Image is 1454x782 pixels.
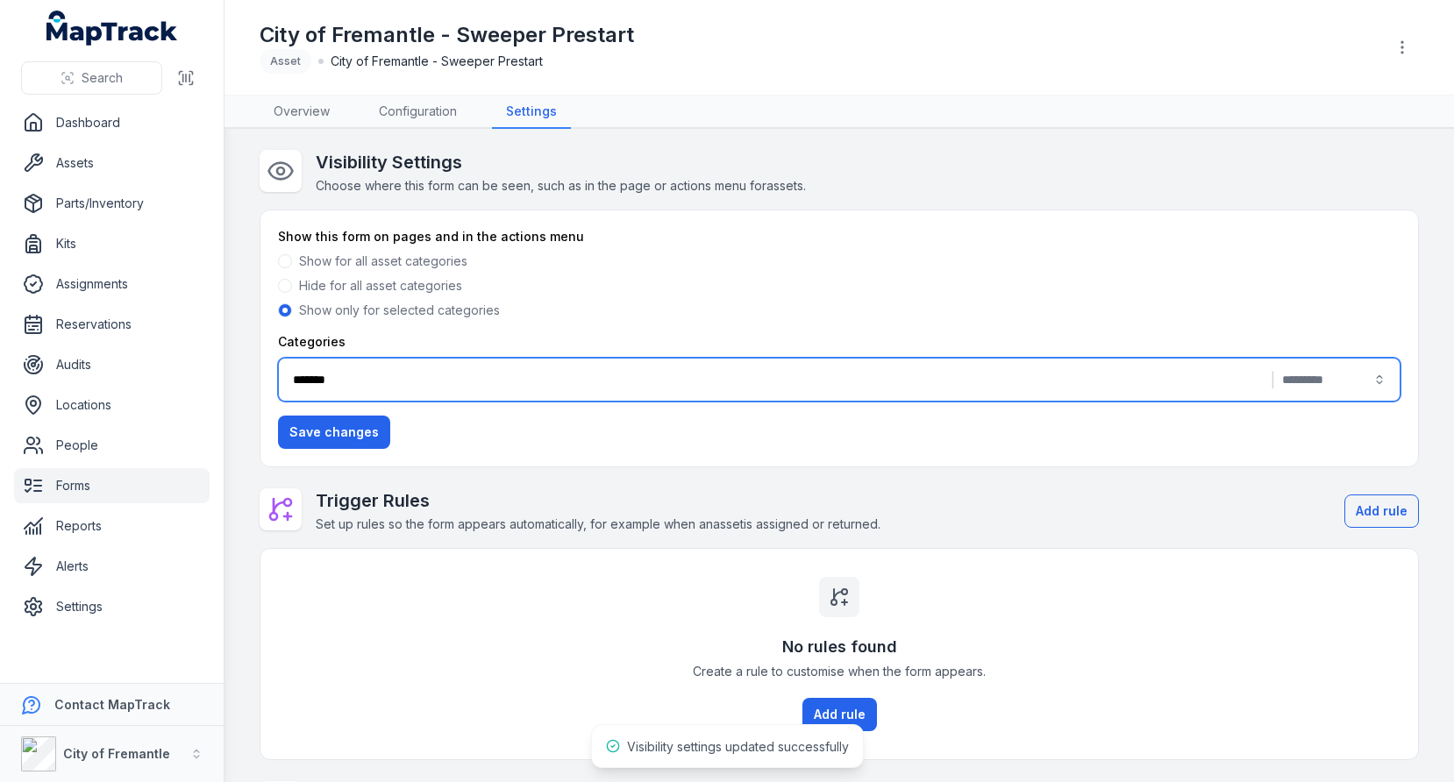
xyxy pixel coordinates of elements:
[14,508,210,544] a: Reports
[299,277,462,295] label: Hide for all asset categories
[46,11,178,46] a: MapTrack
[63,746,170,761] strong: City of Fremantle
[1344,494,1419,528] button: Add rule
[21,61,162,95] button: Search
[316,150,806,174] h2: Visibility Settings
[14,105,210,140] a: Dashboard
[14,549,210,584] a: Alerts
[260,49,311,74] div: Asset
[14,146,210,181] a: Assets
[260,21,634,49] h1: City of Fremantle - Sweeper Prestart
[299,302,500,319] label: Show only for selected categories
[14,226,210,261] a: Kits
[802,698,877,731] button: Add rule
[278,358,1401,402] button: |
[365,96,471,129] a: Configuration
[331,53,543,70] span: City of Fremantle - Sweeper Prestart
[14,347,210,382] a: Audits
[278,228,584,245] label: Show this form on pages and in the actions menu
[82,69,123,87] span: Search
[54,697,170,712] strong: Contact MapTrack
[316,178,806,193] span: Choose where this form can be seen, such as in the page or actions menu for assets .
[299,252,467,270] label: Show for all asset categories
[316,488,880,513] h2: Trigger Rules
[14,468,210,503] a: Forms
[278,333,346,351] label: Categories
[14,307,210,342] a: Reservations
[782,635,897,659] h3: No rules found
[278,416,390,449] button: Save changes
[14,267,210,302] a: Assignments
[14,428,210,463] a: People
[14,186,210,221] a: Parts/Inventory
[627,739,849,754] span: Visibility settings updated successfully
[14,589,210,624] a: Settings
[492,96,571,129] a: Settings
[14,387,210,423] a: Locations
[316,516,880,531] span: Set up rules so the form appears automatically, for example when an asset is assigned or returned.
[260,96,344,129] a: Overview
[693,663,986,680] span: Create a rule to customise when the form appears.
